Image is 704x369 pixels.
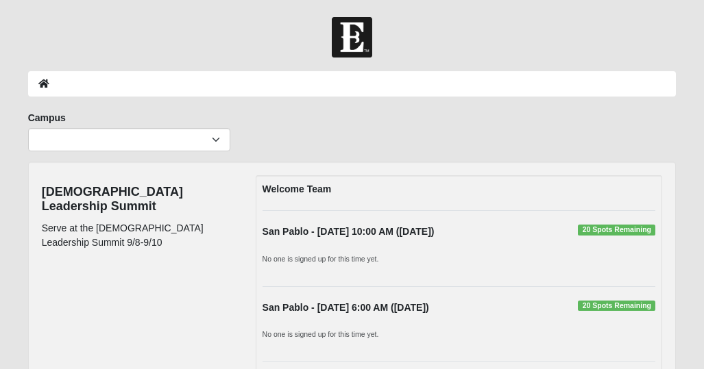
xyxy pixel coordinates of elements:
h4: [DEMOGRAPHIC_DATA] Leadership Summit [42,185,235,214]
span: 20 Spots Remaining [578,225,655,236]
p: Serve at the [DEMOGRAPHIC_DATA] Leadership Summit 9/8-9/10 [42,221,235,250]
img: Church of Eleven22 Logo [332,17,372,58]
strong: San Pablo - [DATE] 10:00 AM ([DATE]) [263,226,435,237]
span: 20 Spots Remaining [578,301,655,311]
label: Campus [28,111,66,125]
small: No one is signed up for this time yet. [263,330,379,338]
small: No one is signed up for this time yet. [263,255,379,263]
strong: Welcome Team [263,183,332,194]
strong: San Pablo - [DATE] 6:00 AM ([DATE]) [263,302,429,313]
